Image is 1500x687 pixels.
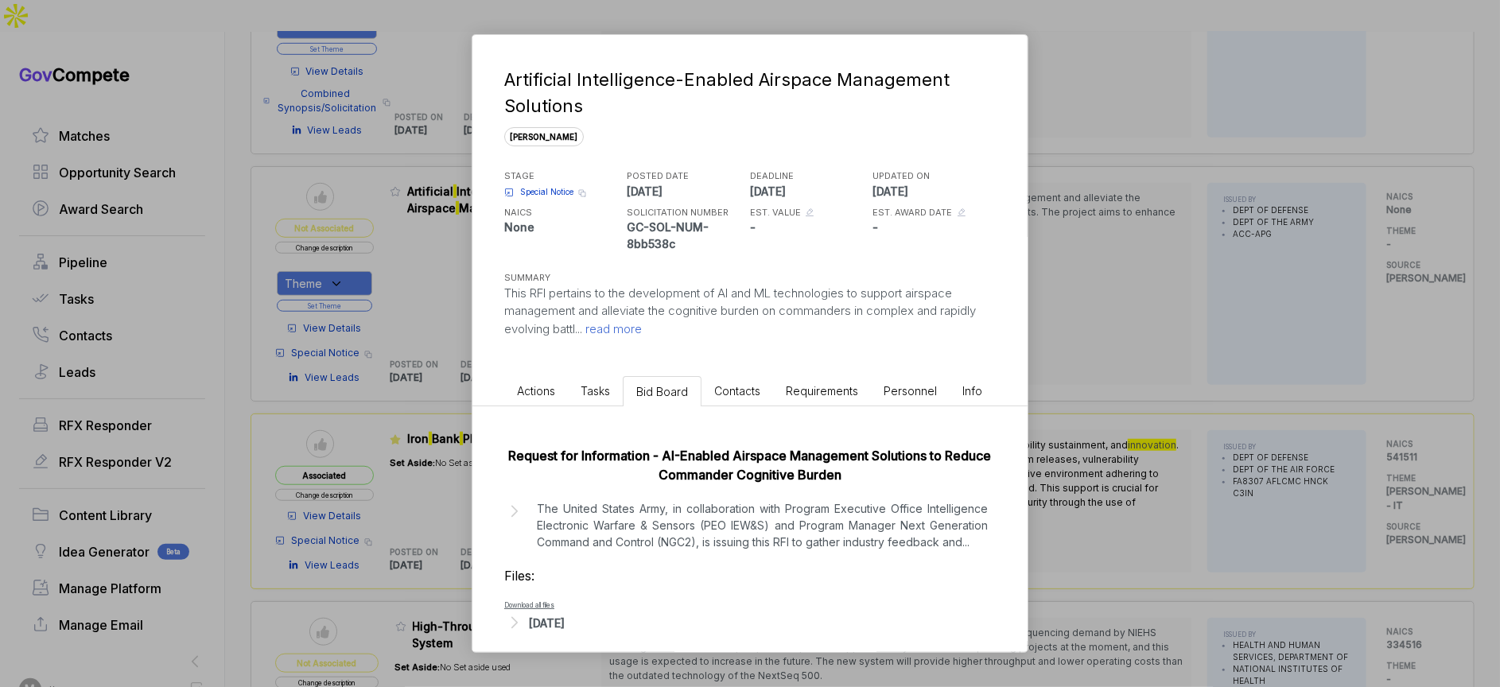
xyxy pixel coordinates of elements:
[750,219,869,235] p: -
[509,448,992,483] a: Request for Information - AI-Enabled Airspace Management Solutions to Reduce Commander Cognitive ...
[529,615,565,631] div: [DATE]
[714,384,760,398] span: Contacts
[750,206,801,219] h5: EST. VALUE
[504,219,624,235] p: None
[873,219,993,235] p: -
[537,500,988,550] p: The United States Army, in collaboration with Program Executive Office Intelligence Electronic Wa...
[750,169,869,183] h5: DEADLINE
[628,169,747,183] h5: POSTED DATE
[504,169,624,183] h5: STAGE
[504,206,624,219] h5: NAICS
[786,384,858,398] span: Requirements
[873,206,953,219] h5: EST. AWARD DATE
[582,321,642,336] span: read more
[962,384,982,398] span: Info
[873,183,993,200] p: [DATE]
[504,285,996,339] p: This RFI pertains to the development of AI and ML technologies to support airspace management and...
[636,385,688,398] span: Bid Board
[504,127,584,146] span: [PERSON_NAME]
[581,384,610,398] span: Tasks
[504,566,996,585] h3: Files:
[504,186,573,198] a: Special Notice
[628,219,747,252] p: GC-SOL-NUM-8bb538c
[504,67,989,119] div: Artificial Intelligence-Enabled Airspace Management Solutions
[628,183,747,200] p: [DATE]
[520,186,573,198] span: Special Notice
[628,206,747,219] h5: SOLICITATION NUMBER
[873,169,993,183] h5: UPDATED ON
[884,384,937,398] span: Personnel
[517,384,555,398] span: Actions
[750,183,869,200] p: [DATE]
[504,601,554,609] a: Download all files
[504,271,970,285] h5: SUMMARY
